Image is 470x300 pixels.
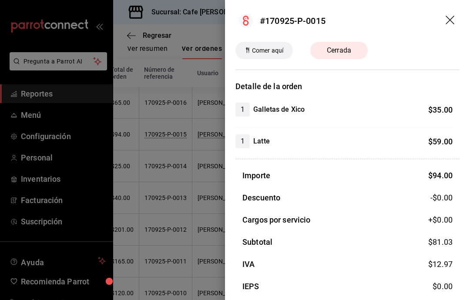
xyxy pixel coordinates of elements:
[242,214,311,226] h3: Cargos por servicio
[446,16,456,26] button: drag
[242,170,270,181] h3: Importe
[428,171,453,180] span: $ 94.00
[242,192,280,203] h3: Descuento
[253,104,305,115] h4: Galletas de Xico
[253,136,270,147] h4: Latte
[235,136,250,147] span: 1
[430,192,453,203] span: -$0.00
[428,214,453,226] span: +$ 0.00
[433,282,453,291] span: $ 0.00
[428,260,453,269] span: $ 12.97
[428,237,453,247] span: $ 81.03
[248,46,287,55] span: Comer aquí
[235,104,250,115] span: 1
[242,280,259,292] h3: IEPS
[242,236,272,248] h3: Subtotal
[322,45,356,56] span: Cerrada
[428,105,453,114] span: $ 35.00
[235,80,460,92] h3: Detalle de la orden
[242,258,255,270] h3: IVA
[428,137,453,146] span: $ 59.00
[260,14,326,27] div: #170925-P-0015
